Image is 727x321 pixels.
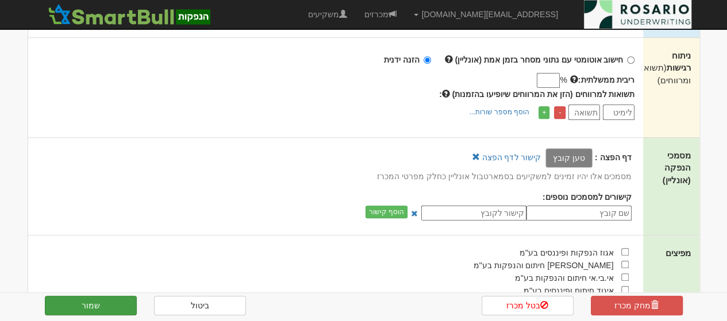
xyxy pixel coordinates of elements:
span: מסמכים אלו יהיו זמינים למשקיעים בסמארטבול אונליין כחלק מפרטי המכרז [377,172,632,181]
a: + [538,106,549,119]
span: איגוד חיתום ופיננסים בע"מ [524,286,614,295]
label: מפיצים [666,247,691,259]
span: % [560,74,567,86]
label: : [439,88,634,100]
strong: דף הפצה : [595,153,632,162]
label: טען קובץ [545,148,593,168]
span: [PERSON_NAME] חיתום והנפקות בע"מ [474,261,614,270]
a: מחק מכרז [591,296,683,315]
span: תשואות למרווחים (הזן את המרווחים שיופיעו בהזמנות) [452,90,635,99]
input: חישוב אוטומטי עם נתוני מסחר בזמן אמת (אונליין) [627,56,634,64]
a: בטל מכרז [482,296,574,315]
input: קישור לקובץ [421,206,526,221]
a: ביטול [154,296,246,315]
input: תשואה [568,105,600,120]
input: שם קובץ [526,206,632,221]
label: ריבית ממשלתית: [570,74,635,86]
button: שמור [45,296,137,315]
strong: הזנה ידנית [384,55,420,64]
label: ניתוח רגישות [652,49,690,86]
a: קישור לדף הפצה [482,153,541,162]
label: מסמכי הנפקה (אונליין) [652,149,690,186]
a: - [554,106,566,119]
input: הזנה ידנית [424,56,431,64]
a: הוסף מספר שורות... [466,106,533,118]
span: (תשואות ומרווחים) [636,63,691,84]
span: אגוז הנפקות ופיננסים בע"מ [520,248,614,257]
span: אי.בי.אי חיתום והנפקות בע"מ [515,273,613,283]
input: לימיט [603,105,634,120]
strong: חישוב אוטומטי עם נתוני מסחר בזמן אמת (אונליין) [455,55,624,64]
img: SmartBull Logo [45,3,214,26]
strong: קישורים למסמכים נוספים: [543,192,632,202]
button: הוסף קישור [366,206,407,218]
